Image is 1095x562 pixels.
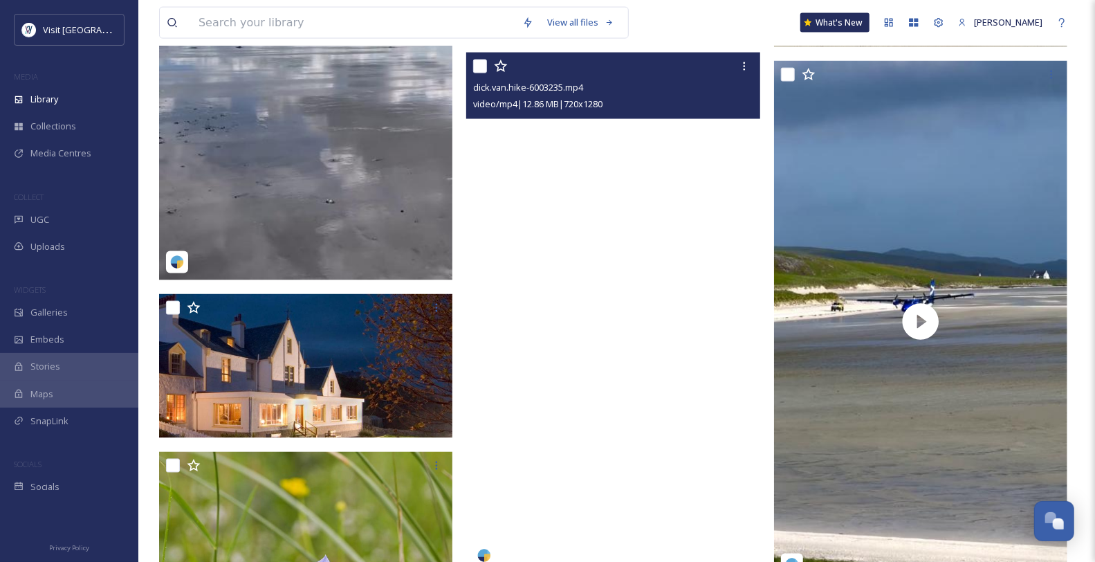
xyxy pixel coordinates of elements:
[30,147,91,160] span: Media Centres
[974,16,1042,28] span: [PERSON_NAME]
[30,240,65,253] span: Uploads
[14,459,42,469] span: SOCIALS
[14,192,44,202] span: COLLECT
[30,213,49,226] span: UGC
[30,415,68,428] span: SnapLink
[14,284,46,295] span: WIDGETS
[192,8,515,38] input: Search your library
[159,294,457,439] img: visitscotland_26543152238.jpg
[30,306,68,319] span: Galleries
[22,23,36,37] img: Untitled%20design%20%2897%29.png
[49,543,89,552] span: Privacy Policy
[30,360,60,373] span: Stories
[30,333,64,346] span: Embeds
[43,23,150,36] span: Visit [GEOGRAPHIC_DATA]
[473,81,583,93] span: dick.van.hike-6003235.mp4
[473,98,602,110] span: video/mp4 | 12.86 MB | 720 x 1280
[30,120,76,133] span: Collections
[800,13,869,33] a: What's New
[49,538,89,555] a: Privacy Policy
[30,388,53,401] span: Maps
[1034,501,1074,541] button: Open Chat
[951,9,1049,36] a: [PERSON_NAME]
[14,71,38,82] span: MEDIA
[170,255,184,269] img: snapsea-logo.png
[540,9,621,36] a: View all files
[30,480,59,493] span: Socials
[30,93,58,106] span: Library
